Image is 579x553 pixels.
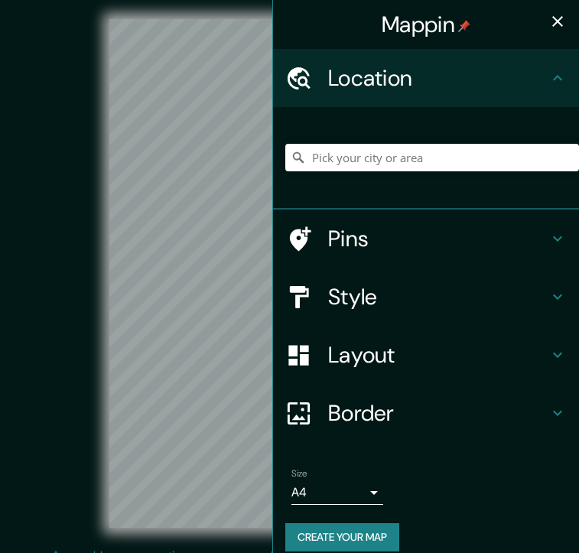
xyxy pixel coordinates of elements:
input: Pick your city or area [285,144,579,171]
div: Style [273,268,579,326]
h4: Mappin [382,11,470,38]
div: Location [273,49,579,107]
div: A4 [291,480,383,505]
button: Create your map [285,523,399,551]
div: Layout [273,326,579,384]
h4: Location [328,64,548,92]
div: Border [273,384,579,442]
label: Size [291,467,307,480]
h4: Layout [328,341,548,369]
h4: Border [328,399,548,427]
h4: Style [328,283,548,311]
div: Pins [273,210,579,268]
img: pin-icon.png [458,20,470,32]
canvas: Map [109,19,469,528]
h4: Pins [328,225,548,252]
